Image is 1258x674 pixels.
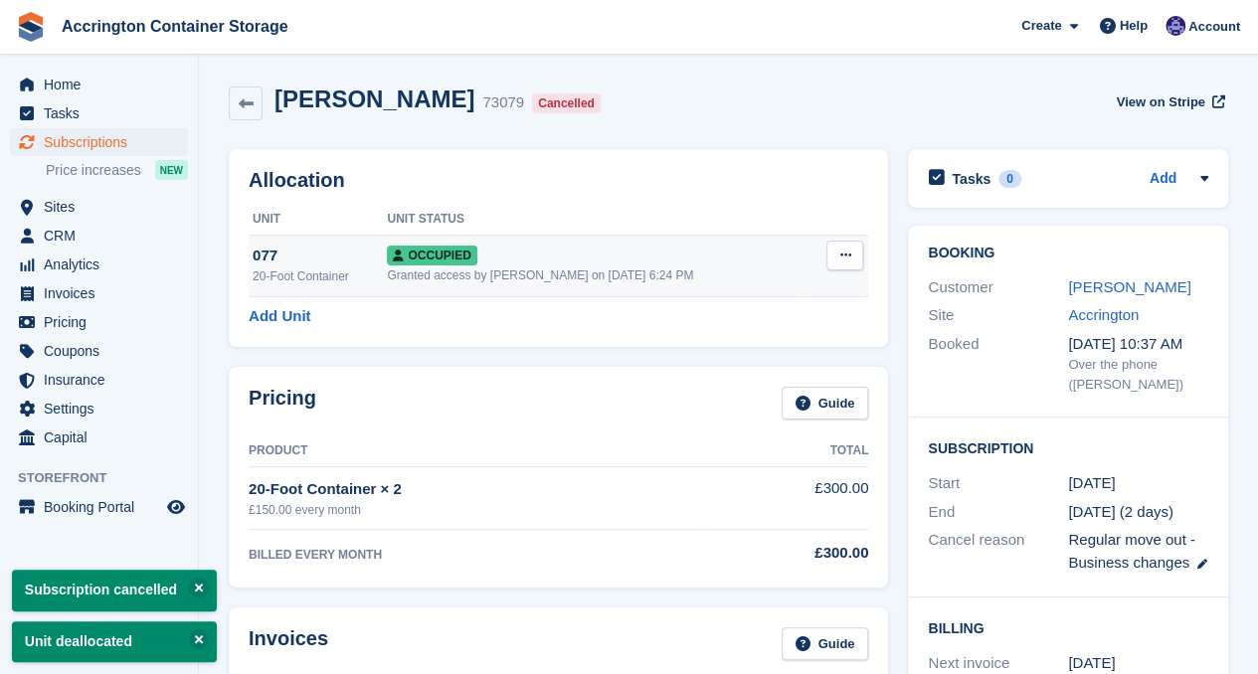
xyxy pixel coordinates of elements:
[1068,278,1190,295] a: [PERSON_NAME]
[249,204,387,236] th: Unit
[249,305,310,328] a: Add Unit
[10,71,188,98] a: menu
[164,495,188,519] a: Preview store
[1068,531,1195,571] span: Regular move out - Business changes
[10,493,188,521] a: menu
[387,204,810,236] th: Unit Status
[387,266,810,284] div: Granted access by [PERSON_NAME] on [DATE] 6:24 PM
[782,387,869,420] a: Guide
[1108,85,1228,118] a: View on Stripe
[928,246,1208,261] h2: Booking
[44,308,163,336] span: Pricing
[10,337,188,365] a: menu
[1021,16,1061,36] span: Create
[249,387,316,420] h2: Pricing
[10,423,188,451] a: menu
[1116,92,1204,112] span: View on Stripe
[10,395,188,422] a: menu
[249,627,328,660] h2: Invoices
[44,366,163,394] span: Insurance
[1068,503,1173,520] span: [DATE] (2 days)
[10,308,188,336] a: menu
[155,160,188,180] div: NEW
[928,501,1068,524] div: End
[46,161,141,180] span: Price increases
[10,222,188,250] a: menu
[1068,355,1208,394] div: Over the phone ([PERSON_NAME])
[928,437,1208,457] h2: Subscription
[44,99,163,127] span: Tasks
[928,304,1068,327] div: Site
[274,85,474,112] h2: [PERSON_NAME]
[1068,306,1139,323] a: Accrington
[998,170,1021,188] div: 0
[1166,16,1185,36] img: Jacob Connolly
[1068,472,1115,495] time: 2025-02-28 01:00:00 UTC
[44,251,163,278] span: Analytics
[44,128,163,156] span: Subscriptions
[44,193,163,221] span: Sites
[1120,16,1148,36] span: Help
[18,468,198,488] span: Storefront
[928,276,1068,299] div: Customer
[928,333,1068,395] div: Booked
[249,478,707,501] div: 20-Foot Container × 2
[12,570,217,610] p: Subscription cancelled
[54,10,296,43] a: Accrington Container Storage
[532,93,601,113] div: Cancelled
[44,493,163,521] span: Booking Portal
[1068,333,1208,356] div: [DATE] 10:37 AM
[46,159,188,181] a: Price increases NEW
[928,617,1208,637] h2: Billing
[482,91,524,114] div: 73079
[387,246,476,265] span: Occupied
[44,279,163,307] span: Invoices
[12,621,217,662] p: Unit deallocated
[928,472,1068,495] div: Start
[10,128,188,156] a: menu
[253,267,387,285] div: 20-Foot Container
[249,435,707,467] th: Product
[782,627,869,660] a: Guide
[928,529,1068,574] div: Cancel reason
[10,193,188,221] a: menu
[44,222,163,250] span: CRM
[44,395,163,422] span: Settings
[16,12,46,42] img: stora-icon-8386f47178a22dfd0bd8f6a31ec36ba5ce8667c1dd55bd0f319d3a0aa187defe.svg
[707,435,869,467] th: Total
[10,99,188,127] a: menu
[952,170,990,188] h2: Tasks
[44,337,163,365] span: Coupons
[249,546,707,564] div: BILLED EVERY MONTH
[10,366,188,394] a: menu
[707,466,869,529] td: £300.00
[10,251,188,278] a: menu
[44,423,163,451] span: Capital
[1188,17,1240,37] span: Account
[44,71,163,98] span: Home
[10,279,188,307] a: menu
[253,245,387,267] div: 077
[249,501,707,519] div: £150.00 every month
[1150,168,1176,191] a: Add
[249,169,868,192] h2: Allocation
[707,542,869,565] div: £300.00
